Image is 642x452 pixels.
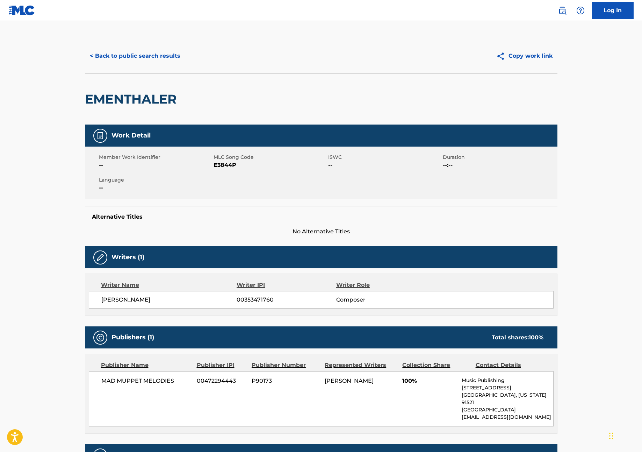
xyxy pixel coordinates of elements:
[336,296,427,304] span: Composer
[101,281,237,289] div: Writer Name
[336,281,427,289] div: Writer Role
[252,377,319,385] span: P90173
[402,377,456,385] span: 100%
[197,377,246,385] span: 00472294443
[609,425,613,446] div: Dra
[111,253,144,261] h5: Writers (1)
[529,334,543,341] span: 100 %
[101,377,192,385] span: MAD MUPPET MELODIES
[99,154,212,161] span: Member Work Identifier
[111,132,151,140] h5: Work Detail
[99,184,212,192] span: --
[328,161,441,169] span: --
[607,418,642,452] iframe: Chat Widget
[8,5,35,15] img: MLC Logo
[252,361,319,369] div: Publisher Number
[99,176,212,184] span: Language
[96,253,104,262] img: Writers
[462,414,553,421] p: [EMAIL_ADDRESS][DOMAIN_NAME]
[607,418,642,452] div: Chatt-widget
[443,161,556,169] span: --:--
[325,377,374,384] span: [PERSON_NAME]
[491,47,557,65] button: Copy work link
[496,52,508,61] img: Copy work link
[443,154,556,161] span: Duration
[101,361,192,369] div: Publisher Name
[402,361,470,369] div: Collection Share
[99,161,212,169] span: --
[237,296,336,304] span: 00353471760
[85,47,185,65] button: < Back to public search results
[462,406,553,414] p: [GEOGRAPHIC_DATA]
[574,3,587,17] div: Help
[325,361,397,369] div: Represented Writers
[92,213,550,220] h5: Alternative Titles
[492,333,543,342] div: Total shares:
[462,384,553,391] p: [STREET_ADDRESS]
[197,361,246,369] div: Publisher IPI
[555,3,569,17] a: Public Search
[558,6,567,15] img: search
[85,227,557,236] span: No Alternative Titles
[85,91,180,107] h2: EMENTHALER
[476,361,543,369] div: Contact Details
[96,132,104,140] img: Work Detail
[576,6,585,15] img: help
[214,161,326,169] span: E3844P
[328,154,441,161] span: ISWC
[592,2,634,19] a: Log In
[462,377,553,384] p: Music Publishing
[101,296,237,304] span: [PERSON_NAME]
[237,281,336,289] div: Writer IPI
[462,391,553,406] p: [GEOGRAPHIC_DATA], [US_STATE] 91521
[111,333,154,341] h5: Publishers (1)
[96,333,104,342] img: Publishers
[214,154,326,161] span: MLC Song Code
